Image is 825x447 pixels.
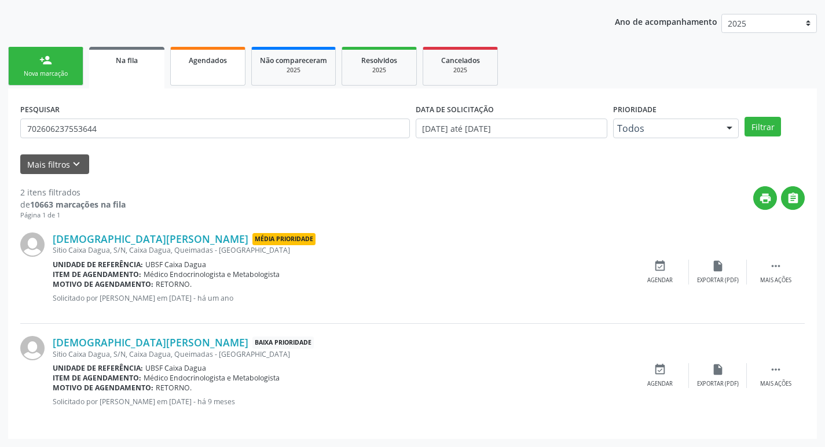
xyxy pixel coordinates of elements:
label: Prioridade [613,101,657,119]
div: Sitio Caixa Dagua, S/N, Caixa Dagua, Queimadas - [GEOGRAPHIC_DATA] [53,245,631,255]
i:  [769,363,782,376]
div: Página 1 de 1 [20,210,126,220]
div: 2025 [350,66,408,75]
input: Nome, CNS [20,119,410,138]
a: [DEMOGRAPHIC_DATA][PERSON_NAME] [53,336,248,349]
b: Motivo de agendamento: [53,279,153,289]
div: 2025 [260,66,327,75]
div: Agendar [647,276,673,285]
div: Agendar [647,380,673,388]
i: keyboard_arrow_down [70,158,83,171]
span: Agendados [189,56,227,65]
div: 2025 [431,66,489,75]
p: Solicitado por [PERSON_NAME] em [DATE] - há 9 meses [53,397,631,407]
span: UBSF Caixa Dagua [145,260,206,269]
img: img [20,232,45,257]
span: RETORNO. [156,383,192,393]
label: PESQUISAR [20,101,60,119]
span: Média Prioridade [252,233,316,245]
b: Unidade de referência: [53,363,143,373]
div: 2 itens filtrados [20,186,126,198]
div: Exportar (PDF) [697,380,739,388]
span: RETORNO. [156,279,192,289]
a: [DEMOGRAPHIC_DATA][PERSON_NAME] [53,232,248,245]
img: img [20,336,45,360]
span: Médico Endocrinologista e Metabologista [144,373,280,383]
div: de [20,198,126,210]
b: Item de agendamento: [53,373,141,383]
div: Sitio Caixa Dagua, S/N, Caixa Dagua, Queimadas - [GEOGRAPHIC_DATA] [53,349,631,359]
i: event_available [654,260,666,272]
i: event_available [654,363,666,376]
div: Nova marcação [17,69,75,78]
b: Unidade de referência: [53,260,143,269]
div: Mais ações [760,276,791,285]
input: Selecione um intervalo [416,119,607,138]
i: insert_drive_file [712,260,724,272]
div: person_add [39,54,52,67]
strong: 10663 marcações na fila [30,199,126,210]
span: Não compareceram [260,56,327,65]
span: Baixa Prioridade [252,337,314,349]
span: Resolvidos [361,56,397,65]
p: Solicitado por [PERSON_NAME] em [DATE] - há um ano [53,293,631,303]
i:  [787,192,800,205]
span: Na fila [116,56,138,65]
button: Filtrar [745,117,781,136]
span: Cancelados [441,56,480,65]
div: Exportar (PDF) [697,276,739,285]
i: insert_drive_file [712,363,724,376]
span: Médico Endocrinologista e Metabologista [144,269,280,279]
i:  [769,260,782,272]
button: print [753,186,777,210]
p: Ano de acompanhamento [615,14,717,28]
label: DATA DE SOLICITAÇÃO [416,101,494,119]
span: UBSF Caixa Dagua [145,363,206,373]
span: Todos [617,123,716,134]
i: print [759,192,772,205]
b: Item de agendamento: [53,269,141,279]
div: Mais ações [760,380,791,388]
b: Motivo de agendamento: [53,383,153,393]
button: Mais filtroskeyboard_arrow_down [20,154,89,175]
button:  [781,186,805,210]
